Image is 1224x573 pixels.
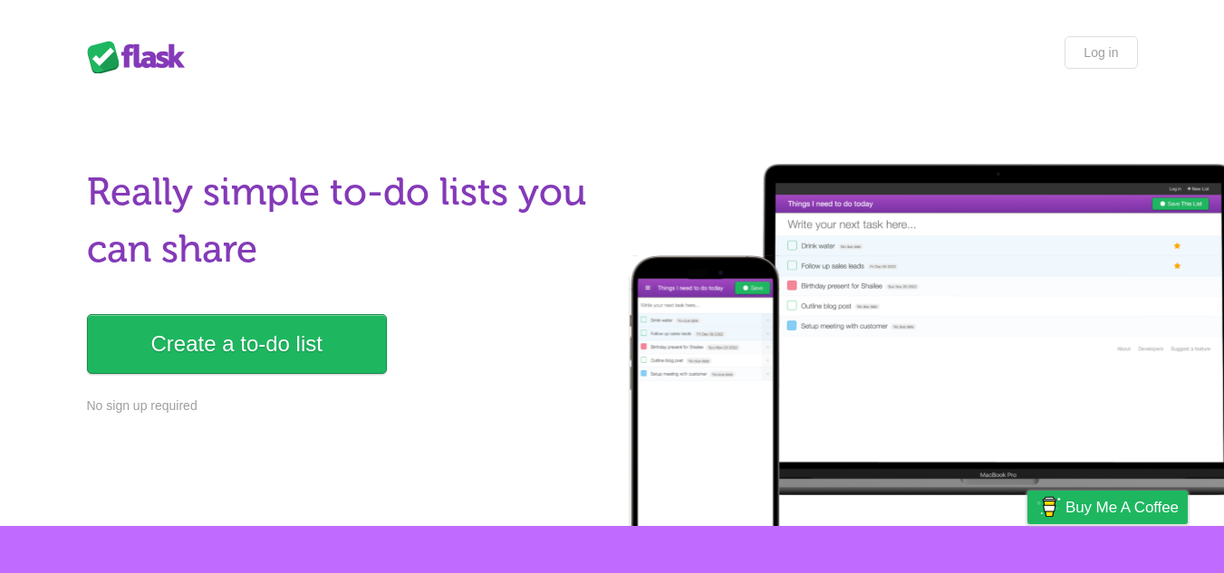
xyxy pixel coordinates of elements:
a: Create a to-do list [87,314,387,374]
h1: Really simple to-do lists you can share [87,164,602,278]
p: No sign up required [87,396,602,415]
div: Flask Lists [87,41,196,73]
span: Buy me a coffee [1065,492,1179,523]
img: Buy me a coffee [1036,492,1061,522]
a: Buy me a coffee [1027,491,1188,524]
a: Log in [1065,36,1137,69]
